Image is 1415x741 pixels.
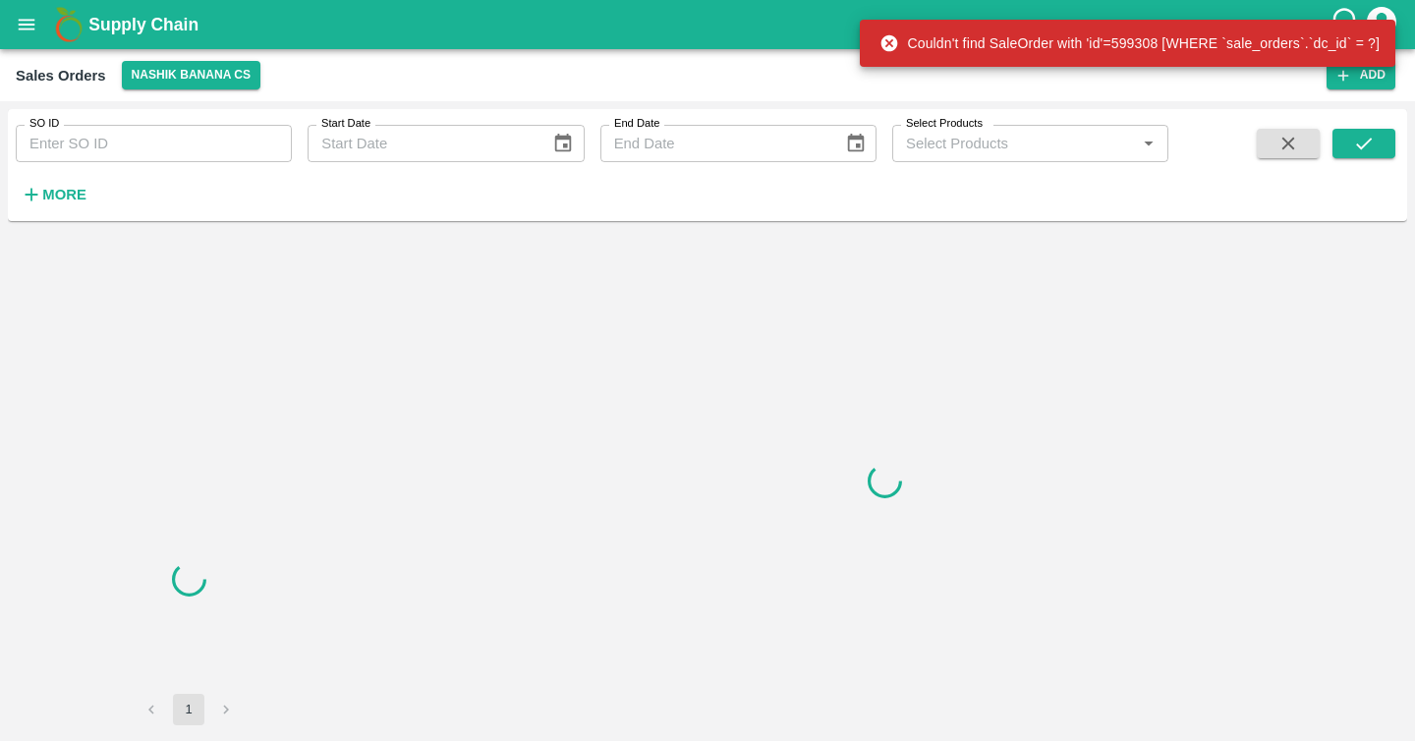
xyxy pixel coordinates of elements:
div: Couldn't find SaleOrder with 'id'=599308 [WHERE `sale_orders`.`dc_id` = ?] [879,26,1380,61]
nav: pagination navigation [133,694,245,725]
a: Supply Chain [88,11,1330,38]
div: Sales Orders [16,63,106,88]
button: More [16,178,91,211]
img: logo [49,5,88,44]
label: SO ID [29,116,59,132]
input: Select Products [898,131,1130,156]
input: Start Date [308,125,537,162]
button: Choose date [544,125,582,162]
button: Open [1136,131,1161,156]
button: open drawer [4,2,49,47]
b: Supply Chain [88,15,198,34]
button: Select DC [122,61,261,89]
button: page 1 [173,694,204,725]
button: Add [1327,61,1395,89]
label: Select Products [906,116,983,132]
button: Choose date [837,125,875,162]
input: End Date [600,125,829,162]
div: account of current user [1364,4,1399,45]
label: End Date [614,116,659,132]
label: Start Date [321,116,370,132]
div: customer-support [1330,7,1364,42]
input: Enter SO ID [16,125,292,162]
strong: More [42,187,86,202]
